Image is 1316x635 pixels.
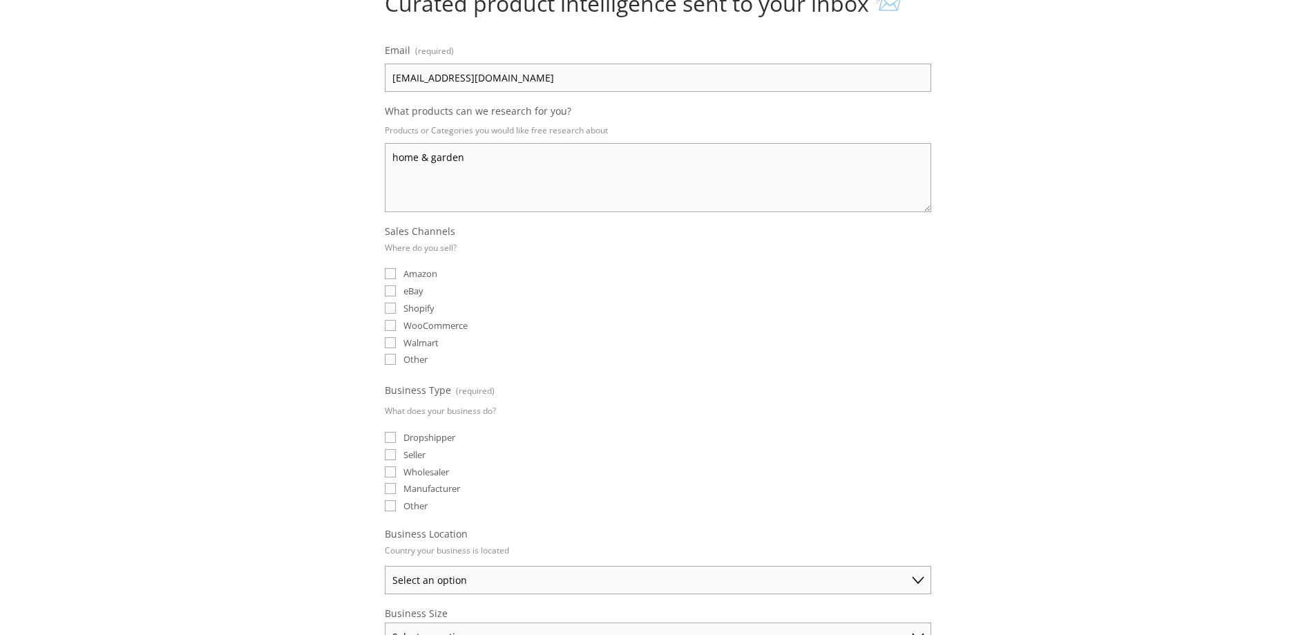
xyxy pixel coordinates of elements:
[385,432,396,443] input: Dropshipper
[403,466,449,478] span: Wholesaler
[385,483,396,494] input: Manufacturer
[385,337,396,348] input: Walmart
[385,285,396,296] input: eBay
[403,431,455,444] span: Dropshipper
[403,319,468,332] span: WooCommerce
[403,482,460,495] span: Manufacturer
[385,354,396,365] input: Other
[385,566,931,594] select: Business Location
[403,353,428,366] span: Other
[385,449,396,460] input: Seller
[385,225,455,238] span: Sales Channels
[385,383,451,397] span: Business Type
[385,527,468,540] span: Business Location
[385,320,396,331] input: WooCommerce
[385,268,396,279] input: Amazon
[385,500,396,511] input: Other
[385,401,496,421] p: What does your business do?
[385,238,457,258] p: Where do you sell?
[403,500,428,512] span: Other
[403,337,439,349] span: Walmart
[403,302,435,314] span: Shopify
[415,41,454,61] span: (required)
[403,448,426,461] span: Seller
[385,540,509,560] p: Country your business is located
[385,143,931,212] textarea: home & garden
[385,104,571,117] span: What products can we research for you?
[403,267,437,280] span: Amazon
[385,303,396,314] input: Shopify
[385,44,410,57] span: Email
[385,466,396,477] input: Wholesaler
[385,607,448,620] span: Business Size
[456,381,495,401] span: (required)
[385,120,931,140] p: Products or Categories you would like free research about
[403,285,423,297] span: eBay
